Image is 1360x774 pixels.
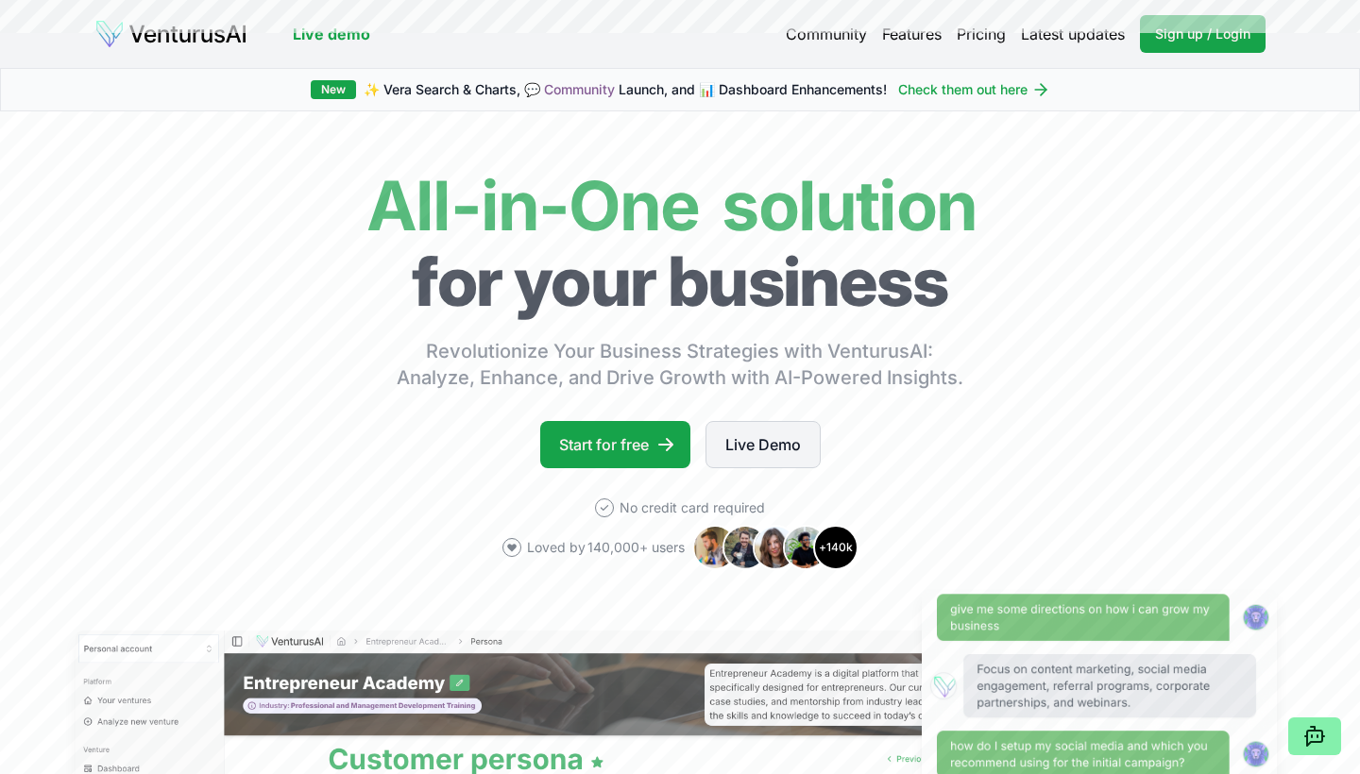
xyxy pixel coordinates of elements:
[311,80,356,99] div: New
[957,23,1006,45] a: Pricing
[783,525,828,570] img: Avatar 4
[1021,23,1125,45] a: Latest updates
[705,421,821,468] a: Live Demo
[786,23,867,45] a: Community
[94,19,247,49] img: logo
[540,421,690,468] a: Start for free
[544,81,615,97] a: Community
[753,525,798,570] img: Avatar 3
[692,525,738,570] img: Avatar 1
[293,23,370,45] a: Live demo
[364,80,887,99] span: ✨ Vera Search & Charts, 💬 Launch, and 📊 Dashboard Enhancements!
[898,80,1050,99] a: Check them out here
[722,525,768,570] img: Avatar 2
[1140,15,1266,53] a: Sign up / Login
[882,23,942,45] a: Features
[1155,25,1250,43] span: Sign up / Login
